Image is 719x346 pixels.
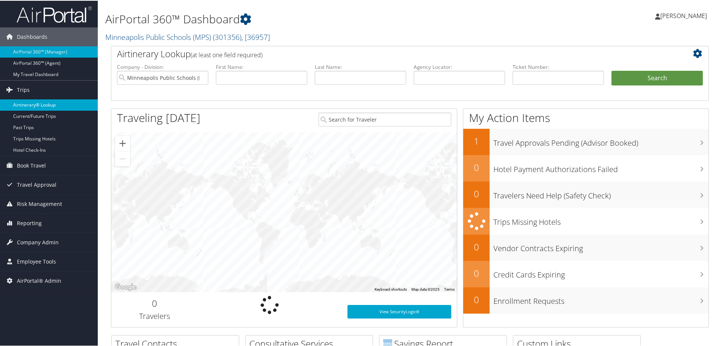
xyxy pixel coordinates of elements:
[463,181,708,207] a: 0Travelers Need Help (Safety Check)
[105,31,270,41] a: Minneapolis Public Schools (MPS)
[660,11,707,19] span: [PERSON_NAME]
[117,47,653,59] h2: Airtinerary Lookup
[463,154,708,181] a: 0Hotel Payment Authorizations Failed
[375,286,407,291] button: Keyboard shortcuts
[17,271,61,290] span: AirPortal® Admin
[17,251,56,270] span: Employee Tools
[315,62,406,70] label: Last Name:
[17,155,46,174] span: Book Travel
[17,5,92,23] img: airportal-logo.png
[655,4,714,26] a: [PERSON_NAME]
[493,186,708,200] h3: Travelers Need Help (Safety Check)
[444,287,455,291] a: Terms (opens in new tab)
[463,260,708,287] a: 0Credit Cards Expiring
[463,187,490,200] h2: 0
[241,31,270,41] span: , [ 36957 ]
[115,135,130,150] button: Zoom in
[463,134,490,147] h2: 1
[463,293,490,305] h2: 0
[17,213,42,232] span: Reporting
[463,240,490,253] h2: 0
[493,160,708,174] h3: Hotel Payment Authorizations Failed
[463,234,708,260] a: 0Vendor Contracts Expiring
[117,310,192,321] h3: Travelers
[493,265,708,279] h3: Credit Cards Expiring
[191,50,262,58] span: (at least one field required)
[117,296,192,309] h2: 0
[493,291,708,306] h3: Enrollment Requests
[105,11,511,26] h1: AirPortal 360™ Dashboard
[463,128,708,154] a: 1Travel Approvals Pending (Advisor Booked)
[414,62,505,70] label: Agency Locator:
[493,239,708,253] h3: Vendor Contracts Expiring
[17,175,56,194] span: Travel Approval
[347,304,451,318] a: View SecurityLogic®
[319,112,451,126] input: Search for Traveler
[493,133,708,148] h3: Travel Approvals Pending (Advisor Booked)
[117,62,208,70] label: Company - Division:
[17,194,62,213] span: Risk Management
[463,160,490,173] h2: 0
[463,207,708,234] a: Trips Missing Hotels
[463,109,708,125] h1: My Action Items
[213,31,241,41] span: ( 301356 )
[113,282,138,291] img: Google
[463,266,490,279] h2: 0
[117,109,200,125] h1: Traveling [DATE]
[17,80,30,99] span: Trips
[411,287,440,291] span: Map data ©2025
[611,70,703,85] button: Search
[463,287,708,313] a: 0Enrollment Requests
[493,212,708,227] h3: Trips Missing Hotels
[115,151,130,166] button: Zoom out
[17,232,59,251] span: Company Admin
[216,62,307,70] label: First Name:
[17,27,47,46] span: Dashboards
[513,62,604,70] label: Ticket Number:
[113,282,138,291] a: Open this area in Google Maps (opens a new window)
